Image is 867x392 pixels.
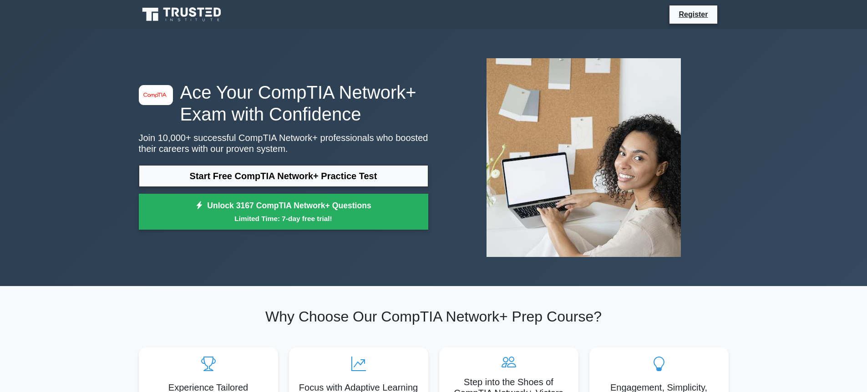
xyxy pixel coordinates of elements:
[139,194,428,230] a: Unlock 3167 CompTIA Network+ QuestionsLimited Time: 7-day free trial!
[150,213,417,224] small: Limited Time: 7-day free trial!
[139,165,428,187] a: Start Free CompTIA Network+ Practice Test
[673,9,713,20] a: Register
[139,308,729,325] h2: Why Choose Our CompTIA Network+ Prep Course?
[139,81,428,125] h1: Ace Your CompTIA Network+ Exam with Confidence
[139,132,428,154] p: Join 10,000+ successful CompTIA Network+ professionals who boosted their careers with our proven ...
